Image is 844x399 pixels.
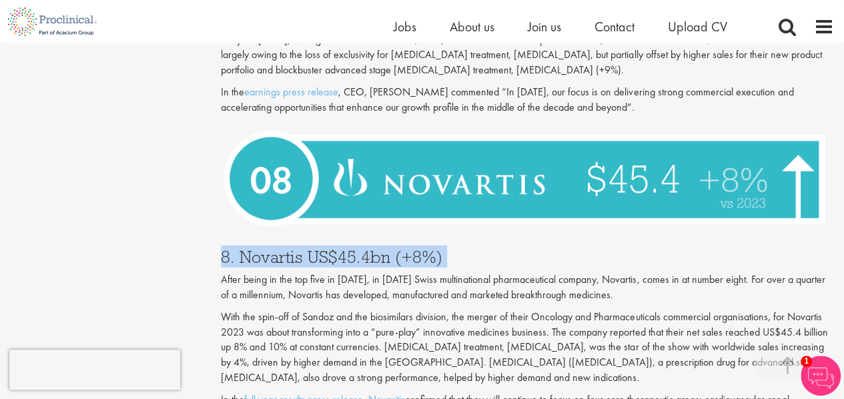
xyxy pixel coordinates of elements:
p: After being in the top five in [DATE], in [DATE] Swiss multinational pharmaceutical company, Nova... [221,272,834,303]
a: Contact [594,18,635,35]
a: earnings press release [244,85,338,99]
p: In the , CEO, [PERSON_NAME] commented “In [DATE], our focus is on delivering strong commercial ex... [221,85,834,115]
h3: 8. Novartis US$45.4bn (+8%) [221,248,834,266]
p: With the spin-off of Sandoz and the biosimilars division, the merger of their Oncology and Pharma... [221,310,834,386]
a: Jobs [394,18,416,35]
a: Join us [528,18,561,35]
a: Upload CV [668,18,727,35]
p: Full year [DATE], BMS generated revenues of $45bn, a decrease of 3% compared to 2022, when sales ... [221,33,834,79]
span: 1 [801,356,812,367]
img: Chatbot [801,356,841,396]
iframe: reCAPTCHA [9,350,180,390]
a: About us [450,18,494,35]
